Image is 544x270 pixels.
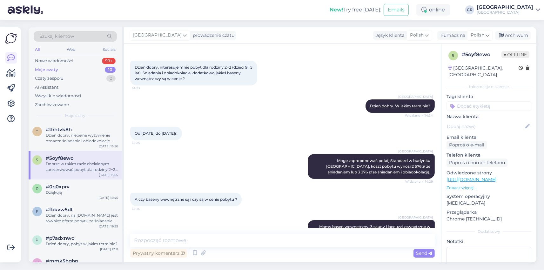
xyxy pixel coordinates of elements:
[35,75,64,82] div: Czaty zespołu
[416,250,432,256] span: Send
[99,172,118,177] div: [DATE] 15:55
[326,158,431,174] span: Mogę zaproponować pokój Standard w budynku [GEOGRAPHIC_DATA], koszt pobytu wynosi 2 576 zł ze śni...
[132,86,156,91] span: 14:23
[36,238,39,242] span: p
[398,94,433,99] span: [GEOGRAPHIC_DATA]
[448,65,519,78] div: [GEOGRAPHIC_DATA], [GEOGRAPHIC_DATA]
[447,101,531,111] input: Dodać etykietę
[46,155,74,161] span: #5oyf8ewo
[35,58,73,64] div: Nowe wiadomości
[447,134,531,141] p: Email klienta
[46,235,75,241] span: #p7adxnwo
[452,53,454,58] span: 5
[330,6,381,14] div: Try free [DATE]:
[330,7,343,13] b: New!
[319,224,431,235] span: Mamy basen wewnętrzny. 3 sauny i jaccuzzi zewnętrzne w cenie.
[447,84,531,90] div: Informacje o kliencie
[135,65,253,81] span: Dzień dobry, interesuje mnie pobyt dla rodziny 2+2 (dzieci 9 i 5 lat). Śniadania i obiadokolacje,...
[46,161,118,172] div: Dobrze w takim razie chciałabym zarezerwować pobyt dla rodziny 2+2 dzieci 5 i 9 lat od [DATE] do ...
[447,209,531,216] p: Przeglądarka
[405,113,433,118] span: Widziane ✓ 14:24
[34,45,41,54] div: All
[39,33,74,40] span: Szukaj klientów
[66,45,77,54] div: Web
[384,4,409,16] button: Emails
[35,93,81,99] div: Wszystkie wiadomości
[102,58,116,64] div: 99+
[100,247,118,252] div: [DATE] 12:11
[35,102,69,108] div: Zarchiwizowane
[135,197,237,202] span: A czy baseny wewnętrzne są i czy są w cenie pobytu ?
[447,229,531,234] div: Dodatkowy
[447,193,531,200] p: System operacyjny
[447,141,487,149] div: Poproś o e-mail
[447,216,531,222] p: Chrome [TECHNICAL_ID]
[46,207,73,213] span: #fbkvw5dt
[437,32,465,39] div: Tłumacz na
[133,32,182,39] span: [GEOGRAPHIC_DATA]
[447,93,531,100] p: Tagi klienta
[447,159,507,167] div: Poproś o numer telefonu
[46,132,118,144] div: Dzień dobry, niepełne wyżywienie oznacza śniadanie i obiadokolację. [GEOGRAPHIC_DATA]
[477,5,540,15] a: [GEOGRAPHIC_DATA][GEOGRAPHIC_DATA]
[471,32,484,39] span: Polish
[46,190,118,195] div: Dziękuję
[190,32,234,39] div: prowadzenie czatu
[447,152,531,159] p: Telefon klienta
[106,75,116,82] div: 0
[447,185,531,191] p: Zobacz więcej ...
[46,241,118,247] div: Dzień dobry, pobyt w jakim terminie?
[135,131,178,136] span: Od [DATE] do [DATE]r.
[398,149,433,154] span: [GEOGRAPHIC_DATA]
[477,10,533,15] div: [GEOGRAPHIC_DATA]
[477,5,533,10] div: [GEOGRAPHIC_DATA]
[416,4,450,16] div: online
[5,32,17,44] img: Askly Logo
[46,258,78,264] span: #mmk5hgbp
[46,127,72,132] span: #thhtvk8h
[105,67,116,73] div: 10
[65,113,85,118] span: Moje czaty
[398,215,433,220] span: [GEOGRAPHIC_DATA]
[447,123,524,130] input: Dodaj nazwę
[99,144,118,149] div: [DATE] 15:56
[447,238,531,245] p: Notatki
[36,260,39,265] span: m
[101,45,117,54] div: Socials
[501,51,529,58] span: Offline
[495,31,531,40] div: Archiwum
[447,177,496,182] a: [URL][DOMAIN_NAME]
[99,224,118,229] div: [DATE] 16:55
[447,113,531,120] p: Nazwa klienta
[36,158,38,162] span: 5
[36,209,38,214] span: f
[405,179,433,184] span: Widziane ✓ 14:29
[35,84,58,91] div: AI Assistant
[373,32,405,39] div: Język Klienta
[370,104,430,108] span: Dzień dobry. W jakim terminie?
[36,129,38,134] span: t
[462,51,501,58] div: # 5oyf8ewo
[447,170,531,176] p: Odwiedzone strony
[130,249,187,258] div: Prywatny komentarz
[410,32,424,39] span: Polish
[132,206,156,211] span: 14:30
[465,5,474,14] div: CR
[46,213,118,224] div: Dzień dobry, na [DOMAIN_NAME] jest również oferta pobytu ze śniadaniem i obiadokolacją.
[132,140,156,145] span: 14:25
[35,67,58,73] div: Moje czaty
[98,195,118,200] div: [DATE] 15:45
[46,184,70,190] span: #0rj0xprv
[447,200,531,206] p: [MEDICAL_DATA]
[36,186,38,191] span: 0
